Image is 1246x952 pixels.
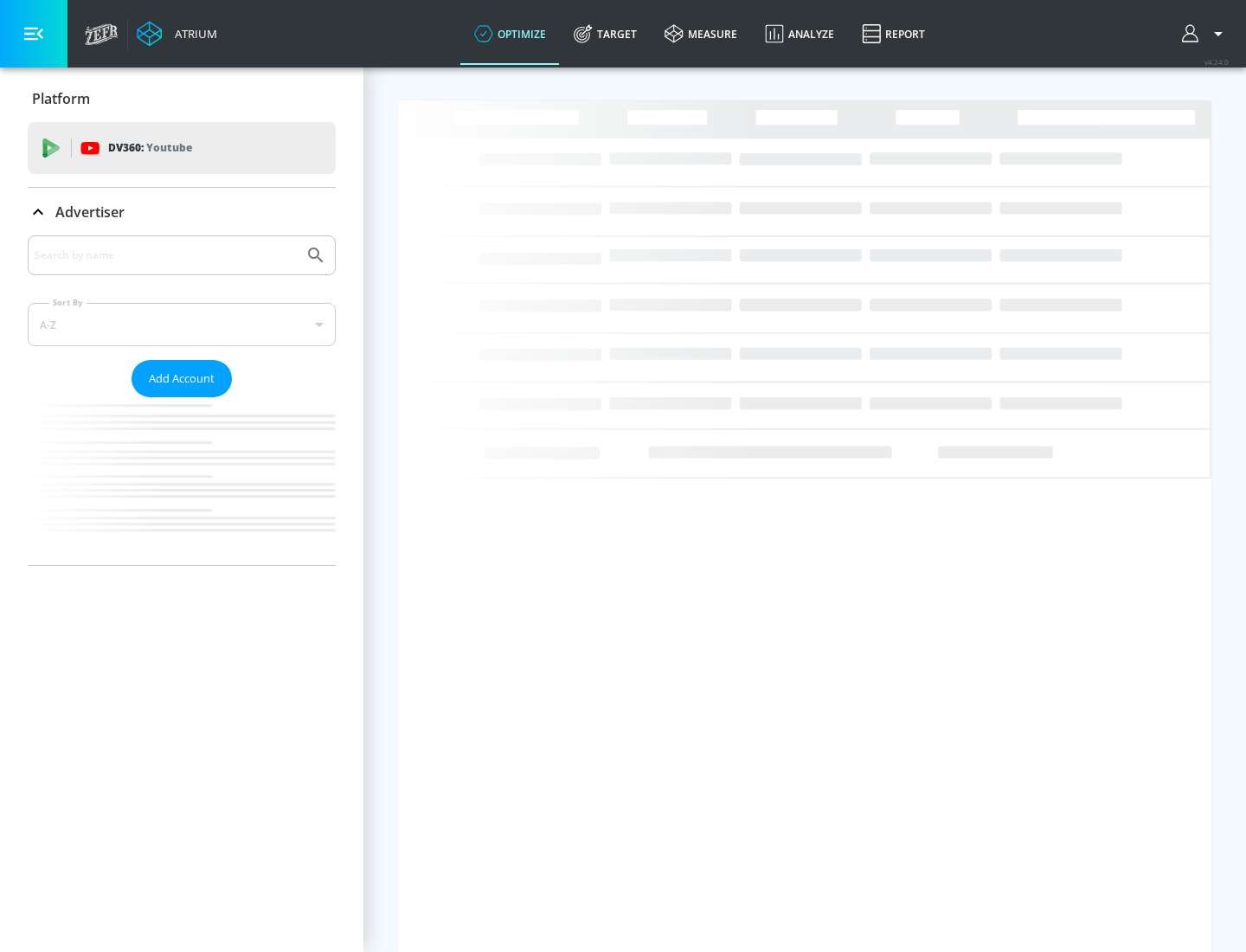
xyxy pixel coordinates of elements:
[132,360,232,397] button: Add Account
[137,21,217,47] a: Atrium
[49,297,87,308] label: Sort By
[848,3,939,65] a: Report
[651,3,751,65] a: measure
[108,138,192,158] p: DV360:
[32,89,90,108] p: Platform
[28,397,336,565] nav: list of Advertiser
[168,26,217,42] div: Atrium
[28,188,336,236] div: Advertiser
[28,235,336,565] div: Advertiser
[28,122,336,174] div: DV360: Youtube
[146,138,192,157] p: Youtube
[28,74,336,123] div: Platform
[751,3,848,65] a: Analyze
[55,203,125,222] p: Advertiser
[35,244,297,267] input: Search by name
[560,3,651,65] a: Target
[28,303,336,346] div: A-Z
[460,3,560,65] a: optimize
[1204,57,1229,67] span: v 4.24.0
[149,369,215,389] span: Add Account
